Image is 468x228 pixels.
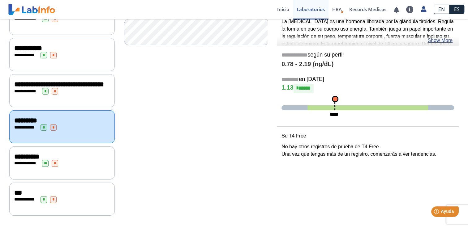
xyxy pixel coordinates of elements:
p: No hay otros registros de prueba de T4 Free. Una vez que tengas más de un registro, comenzarás a ... [281,143,454,158]
p: Su T4 Free [281,132,454,140]
a: EN [434,5,449,14]
span: HRA [332,6,342,12]
h4: 0.78 - 2.19 (ng/dL) [281,61,454,68]
a: ES [449,5,464,14]
h5: según su perfil [281,52,454,59]
iframe: Help widget launcher [413,204,461,221]
a: Show More [427,37,453,44]
h5: en [DATE] [281,76,454,83]
h4: 1.13 [281,84,454,93]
